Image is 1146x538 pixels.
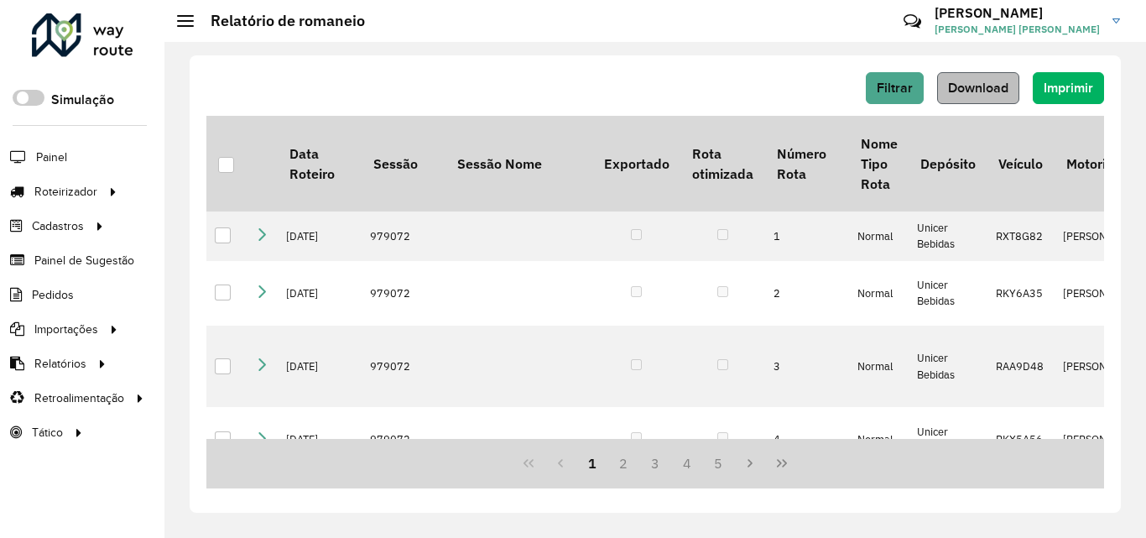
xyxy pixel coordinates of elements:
[765,326,849,407] td: 3
[877,81,913,95] span: Filtrar
[34,321,98,338] span: Importações
[1033,72,1104,104] button: Imprimir
[51,90,114,110] label: Simulação
[987,261,1055,326] td: RKY6A35
[849,212,909,260] td: Normal
[34,389,124,407] span: Retroalimentação
[362,212,445,260] td: 979072
[592,116,680,212] th: Exportado
[32,424,63,441] span: Tático
[937,72,1019,104] button: Download
[362,407,445,473] td: 979072
[987,407,1055,473] td: RKX5A56
[935,22,1100,37] span: [PERSON_NAME] [PERSON_NAME]
[362,116,445,212] th: Sessão
[576,447,608,479] button: 1
[909,407,987,473] td: Unicer Bebidas
[194,12,365,30] h2: Relatório de romaneio
[278,407,362,473] td: [DATE]
[734,447,766,479] button: Next Page
[909,261,987,326] td: Unicer Bebidas
[909,326,987,407] td: Unicer Bebidas
[909,116,987,212] th: Depósito
[278,261,362,326] td: [DATE]
[765,261,849,326] td: 2
[948,81,1008,95] span: Download
[866,72,924,104] button: Filtrar
[34,252,134,269] span: Painel de Sugestão
[765,407,849,473] td: 4
[278,212,362,260] td: [DATE]
[278,116,362,212] th: Data Roteiro
[894,3,930,39] a: Contato Rápido
[34,183,97,201] span: Roteirizador
[362,261,445,326] td: 979072
[671,447,703,479] button: 4
[680,116,764,212] th: Rota otimizada
[766,447,798,479] button: Last Page
[765,116,849,212] th: Número Rota
[987,116,1055,212] th: Veículo
[278,326,362,407] td: [DATE]
[935,5,1100,21] h3: [PERSON_NAME]
[849,116,909,212] th: Nome Tipo Rota
[909,212,987,260] td: Unicer Bebidas
[849,326,909,407] td: Normal
[362,326,445,407] td: 979072
[987,212,1055,260] td: RXT8G82
[703,447,735,479] button: 5
[36,149,67,166] span: Painel
[639,447,671,479] button: 3
[34,355,86,373] span: Relatórios
[765,212,849,260] td: 1
[849,261,909,326] td: Normal
[607,447,639,479] button: 2
[32,217,84,235] span: Cadastros
[849,407,909,473] td: Normal
[1044,81,1093,95] span: Imprimir
[445,116,592,212] th: Sessão Nome
[987,326,1055,407] td: RAA9D48
[32,286,74,304] span: Pedidos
